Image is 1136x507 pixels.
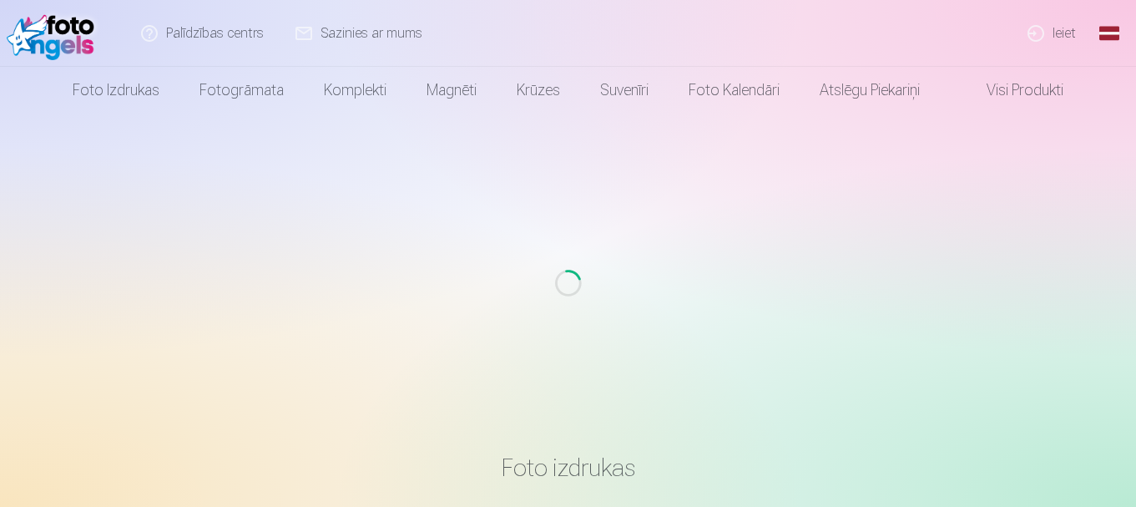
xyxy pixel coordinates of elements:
[497,67,580,114] a: Krūzes
[580,67,669,114] a: Suvenīri
[800,67,940,114] a: Atslēgu piekariņi
[179,67,304,114] a: Fotogrāmata
[669,67,800,114] a: Foto kalendāri
[81,453,1056,483] h3: Foto izdrukas
[53,67,179,114] a: Foto izdrukas
[940,67,1083,114] a: Visi produkti
[304,67,406,114] a: Komplekti
[406,67,497,114] a: Magnēti
[7,7,103,60] img: /fa1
